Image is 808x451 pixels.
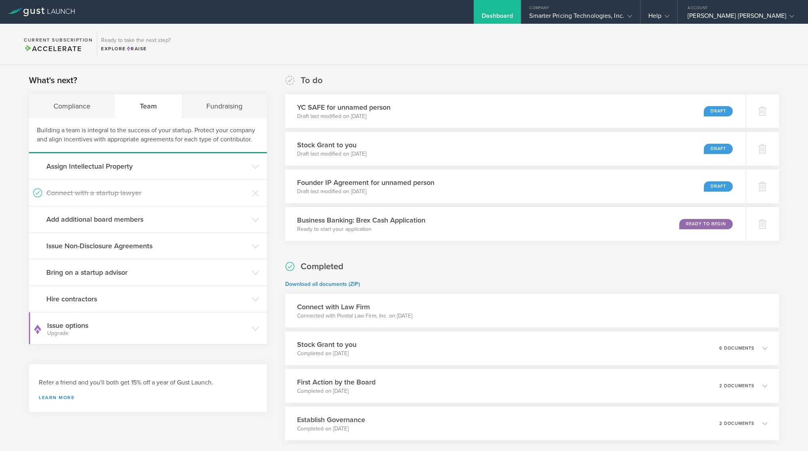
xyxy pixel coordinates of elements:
div: Explore [101,45,171,52]
h3: Connect with a startup lawyer [46,188,248,198]
p: 2 documents [719,421,755,426]
div: Stock Grant to youDraft last modified on [DATE]Draft [285,132,745,166]
div: Compliance [29,94,115,118]
p: Connected with Pivotal Law Firm, Inc. on [DATE] [297,312,412,320]
h3: Issue Non-Disclosure Agreements [46,241,248,251]
p: Completed on [DATE] [297,425,365,433]
a: Learn more [39,395,257,400]
h2: To do [301,75,323,86]
p: 2 documents [719,384,755,388]
h3: Stock Grant to you [297,140,366,150]
h3: Refer a friend and you'll both get 15% off a year of Gust Launch. [39,378,257,387]
h3: First Action by the Board [297,377,375,387]
h3: Connect with Law Firm [297,302,412,312]
h3: Ready to take the next step? [101,38,171,43]
div: Ready to Begin [679,219,733,229]
div: Team [115,94,182,118]
div: Help [648,12,669,24]
h3: Business Banking: Brex Cash Application [297,215,425,225]
h3: Establish Governance [297,415,365,425]
div: Draft [704,106,733,116]
h2: Current Subscription [24,38,93,42]
h3: Assign Intellectual Property [46,161,248,171]
p: Draft last modified on [DATE] [297,150,366,158]
h3: Issue options [47,320,248,336]
iframe: Chat Widget [768,413,808,451]
div: Draft [704,144,733,154]
p: Completed on [DATE] [297,350,356,358]
div: YC SAFE for unnamed personDraft last modified on [DATE]Draft [285,94,745,128]
h3: Bring on a startup advisor [46,267,248,278]
h3: Add additional board members [46,214,248,225]
div: Ready to take the next step?ExploreRaise [97,32,175,56]
div: Building a team is integral to the success of your startup. Protect your company and align incent... [29,118,267,153]
div: Dashboard [482,12,513,24]
span: Raise [126,46,147,51]
p: Draft last modified on [DATE] [297,112,391,120]
div: Business Banking: Brex Cash ApplicationReady to start your applicationReady to Begin [285,207,745,241]
div: [PERSON_NAME] [PERSON_NAME] [688,12,794,24]
h2: Completed [301,261,343,272]
h3: YC SAFE for unnamed person [297,102,391,112]
div: Founder IP Agreement for unnamed personDraft last modified on [DATE]Draft [285,169,745,203]
p: Draft last modified on [DATE] [297,188,434,196]
p: Ready to start your application [297,225,425,233]
h3: Hire contractors [46,294,248,304]
h3: Founder IP Agreement for unnamed person [297,177,434,188]
h3: Stock Grant to you [297,339,356,350]
p: 6 documents [719,346,755,350]
small: Upgrade [47,331,248,336]
p: Completed on [DATE] [297,387,375,395]
div: Fundraising [182,94,267,118]
div: Draft [704,181,733,192]
div: Smarter Pricing Technologies, Inc. [529,12,632,24]
a: Download all documents (ZIP) [285,281,360,287]
span: Accelerate [24,44,82,53]
h2: What's next? [29,75,77,86]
